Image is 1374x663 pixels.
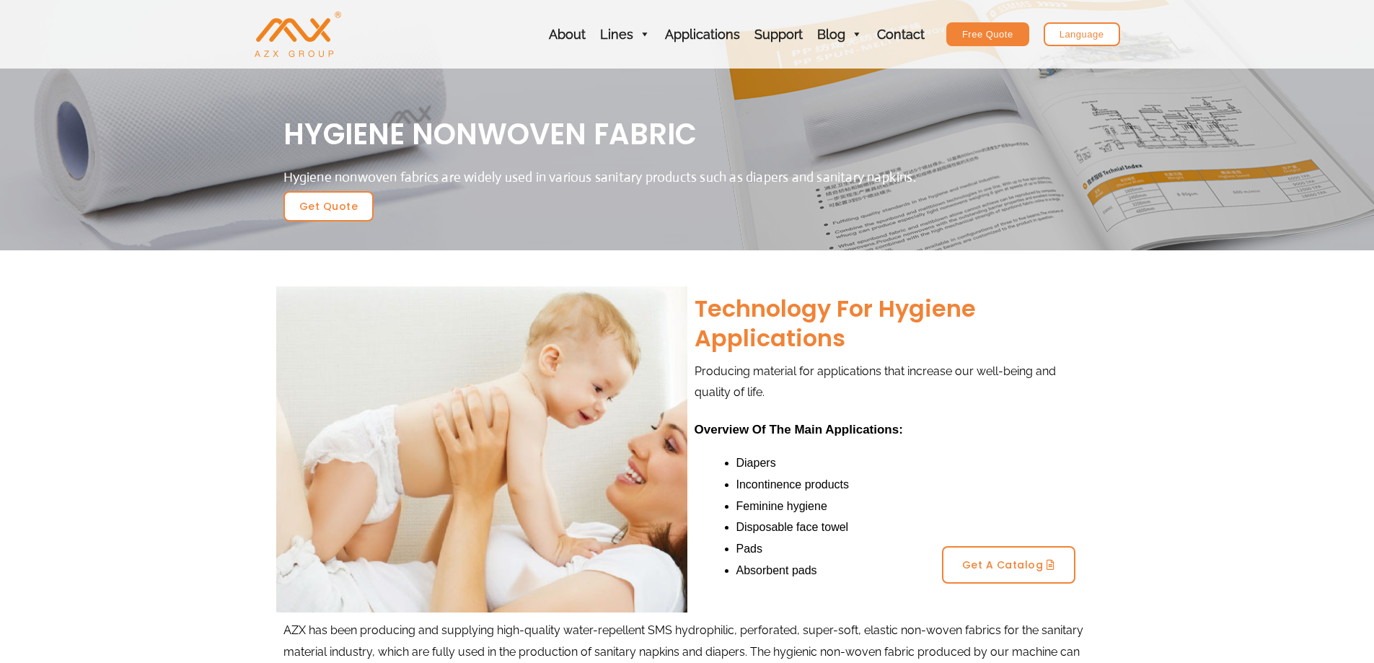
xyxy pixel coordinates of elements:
[736,517,920,538] li: Disposable face towel
[283,115,1091,153] h1: HYGIENE Nonwoven FABRIC
[1044,22,1120,46] a: Language
[299,201,358,211] span: Get Quote
[695,361,1091,403] p: Producing material for applications that increase our well-being and quality of life.
[283,191,374,221] a: Get Quote
[736,560,920,581] li: Absorbent pads
[736,474,920,496] li: Incontinence products
[942,546,1075,584] a: Get a catalog
[736,452,920,474] li: Diapers
[255,27,341,40] a: AZX Nonwoven Machine
[962,560,1044,570] span: Get a catalog
[283,160,1091,195] div: Hygiene nonwoven fabrics are widely used in various sanitary products such as diapers and sanitar...
[736,496,920,517] li: Feminine hygiene
[736,538,920,560] li: Pads
[946,22,1029,46] a: Free Quote
[695,294,1091,354] h2: Technology for hygiene applications
[695,422,1091,438] h2: Overview of the main applications:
